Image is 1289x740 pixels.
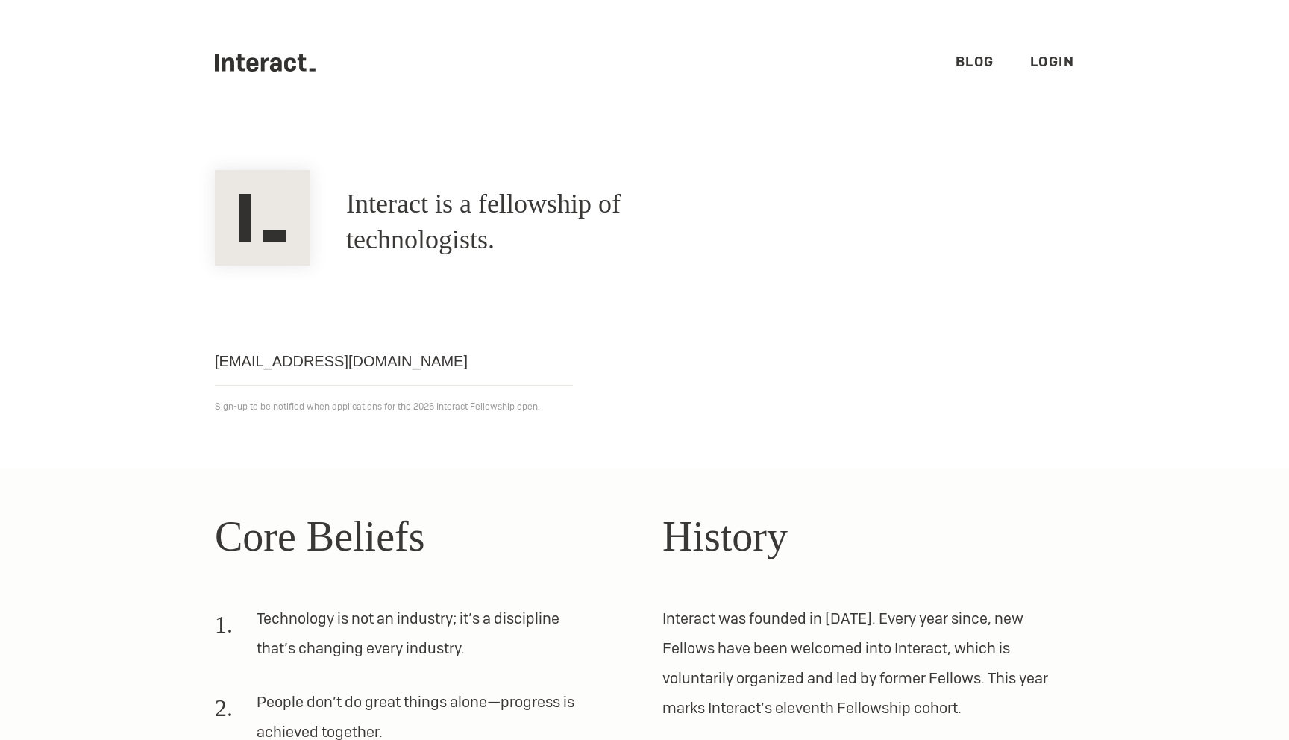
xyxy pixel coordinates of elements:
img: Interact Logo [215,170,310,266]
p: Sign-up to be notified when applications for the 2026 Interact Fellowship open. [215,398,1074,416]
a: Blog [956,53,994,70]
input: Email address... [215,337,573,386]
h1: Interact is a fellowship of technologists. [346,186,749,258]
h2: Core Beliefs [215,505,627,568]
p: Interact was founded in [DATE]. Every year since, new Fellows have been welcomed into Interact, w... [662,603,1074,723]
li: Technology is not an industry; it’s a discipline that’s changing every industry. [215,603,591,675]
h2: History [662,505,1074,568]
a: Login [1030,53,1075,70]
